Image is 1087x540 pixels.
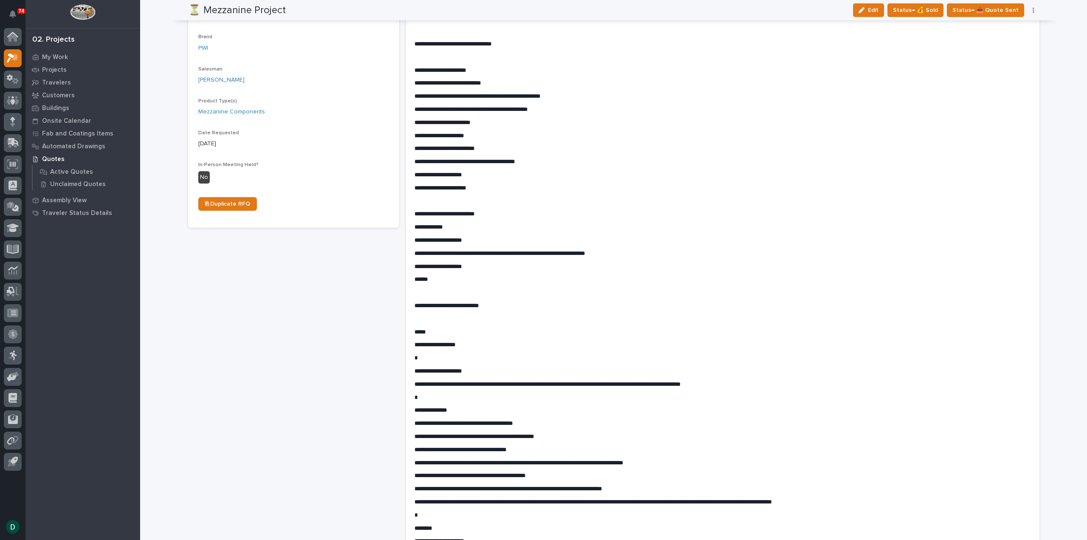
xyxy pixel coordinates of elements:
p: Active Quotes [50,168,93,176]
span: Status→ 💰 Sold [893,5,938,15]
a: Customers [25,89,140,102]
button: users-avatar [4,518,22,536]
p: Fab and Coatings Items [42,130,113,138]
span: Edit [868,6,879,14]
a: Travelers [25,76,140,89]
p: Automated Drawings [42,143,105,150]
a: ⎘ Duplicate RFQ [198,197,257,211]
p: Projects [42,66,67,74]
a: [PERSON_NAME] [198,76,245,85]
span: Brand [198,34,212,40]
a: Active Quotes [33,166,140,178]
a: Quotes [25,153,140,165]
p: Assembly View [42,197,87,204]
p: Buildings [42,105,69,112]
button: Status→ 💰 Sold [887,3,943,17]
a: My Work [25,51,140,63]
a: Onsite Calendar [25,114,140,127]
span: In-Person Meeting Held? [198,162,259,167]
a: Projects [25,63,140,76]
p: [DATE] [198,139,389,148]
button: Notifications [4,5,22,23]
div: Notifications74 [11,10,22,24]
span: Product Type(s) [198,99,237,104]
a: Buildings [25,102,140,114]
p: 74 [19,8,24,14]
span: Status→ 📤 Quote Sent [952,5,1019,15]
a: Unclaimed Quotes [33,178,140,190]
a: Fab and Coatings Items [25,127,140,140]
button: Edit [853,3,884,17]
p: My Work [42,54,68,61]
a: PWI [198,44,208,53]
a: Automated Drawings [25,140,140,153]
a: Mezzanine Components [198,107,265,116]
p: Quotes [42,155,65,163]
a: Assembly View [25,194,140,206]
div: No [198,171,210,184]
p: Travelers [42,79,71,87]
span: ⎘ Duplicate RFQ [205,201,250,207]
p: Unclaimed Quotes [50,181,106,188]
span: Salesman [198,67,222,72]
div: 02. Projects [32,35,75,45]
span: Date Requested [198,130,239,136]
button: Status→ 📤 Quote Sent [947,3,1024,17]
a: Traveler Status Details [25,206,140,219]
h2: ⏳ Mezzanine Project [188,4,286,17]
img: Workspace Logo [70,4,95,20]
p: Traveler Status Details [42,209,112,217]
p: Onsite Calendar [42,117,91,125]
p: Customers [42,92,75,99]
